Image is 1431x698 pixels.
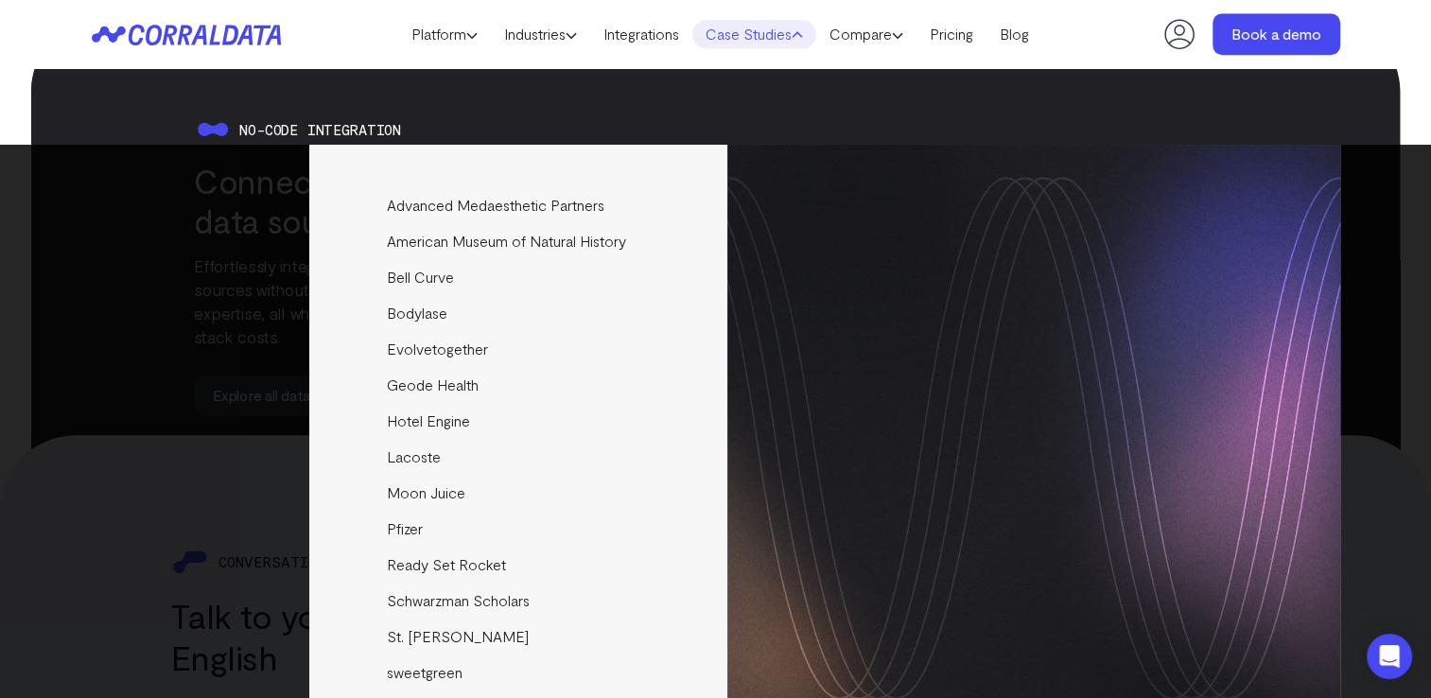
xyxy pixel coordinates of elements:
[916,20,986,48] a: Pricing
[491,20,590,48] a: Industries
[309,654,730,690] a: sweetgreen
[1213,13,1340,55] a: Book a demo
[590,20,692,48] a: Integrations
[692,20,816,48] a: Case Studies
[309,295,730,331] a: Bodylase
[309,547,730,583] a: Ready Set Rocket
[239,121,400,137] span: No-code integration
[309,583,730,619] a: Schwarzman Scholars
[309,475,730,511] a: Moon Juice
[309,511,730,547] a: Pfizer
[309,403,730,439] a: Hotel Engine
[816,20,916,48] a: Compare
[309,439,730,475] a: Lacoste
[309,223,730,259] a: American Museum of Natural History
[309,367,730,403] a: Geode Health
[309,331,730,367] a: Evolvetogether
[398,20,491,48] a: Platform
[309,619,730,654] a: St. [PERSON_NAME]
[1367,634,1412,679] div: Open Intercom Messenger
[986,20,1042,48] a: Blog
[309,259,730,295] a: Bell Curve
[309,187,730,223] a: Advanced Medaesthetic Partners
